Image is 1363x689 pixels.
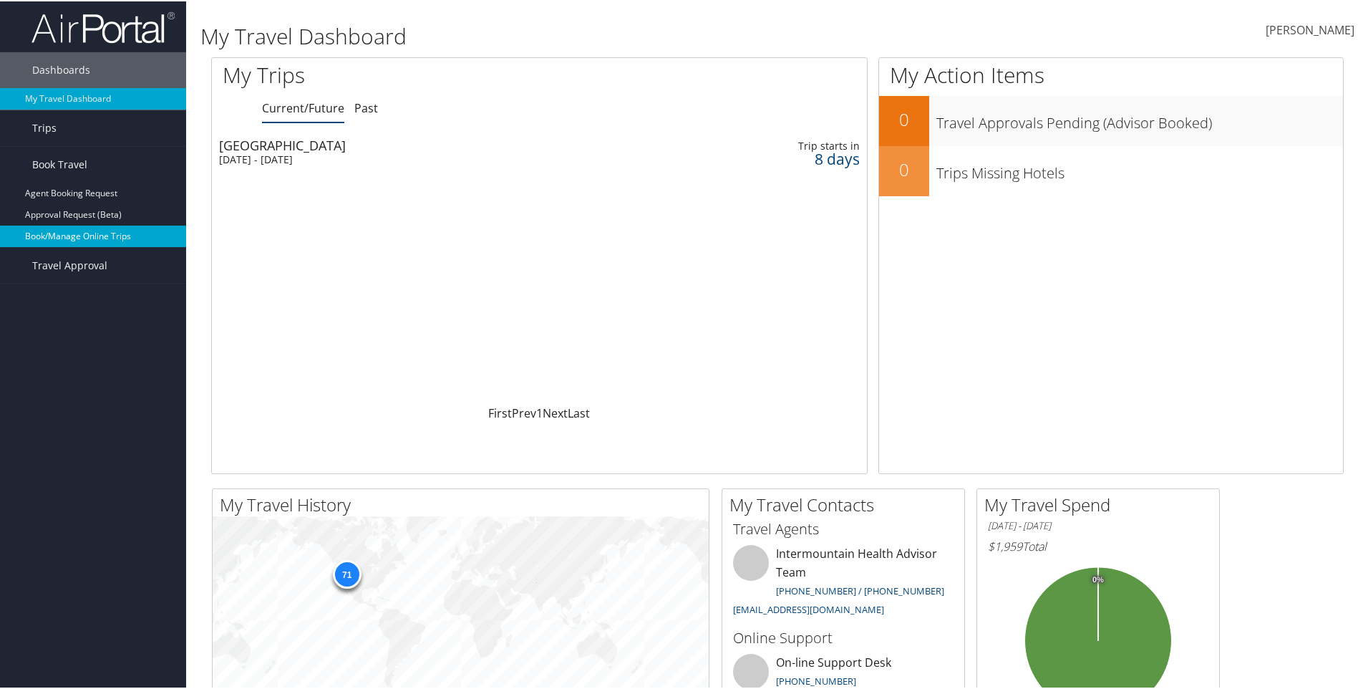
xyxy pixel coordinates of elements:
a: 0Travel Approvals Pending (Advisor Booked) [879,95,1343,145]
a: [EMAIL_ADDRESS][DOMAIN_NAME] [733,602,884,615]
h1: My Travel Dashboard [200,20,970,50]
img: airportal-logo.png [31,9,175,43]
tspan: 0% [1092,574,1104,583]
h1: My Action Items [879,59,1343,89]
a: First [488,404,512,420]
a: [PERSON_NAME] [1266,7,1354,52]
h6: Total [988,537,1208,553]
a: [PHONE_NUMBER] [776,673,856,686]
span: Travel Approval [32,246,107,282]
a: Last [568,404,590,420]
h6: [DATE] - [DATE] [988,518,1208,531]
span: Dashboards [32,51,90,87]
h3: Travel Agents [733,518,954,538]
h2: My Travel Contacts [729,491,964,516]
h2: 0 [879,106,929,130]
div: [DATE] - [DATE] [219,152,628,165]
h3: Travel Approvals Pending (Advisor Booked) [936,105,1343,132]
div: Trip starts in [715,138,860,151]
h3: Trips Missing Hotels [936,155,1343,182]
h3: Online Support [733,627,954,647]
a: Past [354,99,378,115]
a: Prev [512,404,536,420]
span: Trips [32,109,57,145]
div: [GEOGRAPHIC_DATA] [219,138,628,150]
a: Current/Future [262,99,344,115]
a: Next [543,404,568,420]
h2: My Travel Spend [984,491,1219,516]
a: 0Trips Missing Hotels [879,145,1343,195]
span: $1,959 [988,537,1022,553]
h2: 0 [879,156,929,180]
div: 8 days [715,151,860,164]
a: 1 [536,404,543,420]
span: Book Travel [32,145,87,181]
div: 71 [332,559,361,587]
h1: My Trips [223,59,583,89]
a: [PHONE_NUMBER] / [PHONE_NUMBER] [776,583,944,596]
li: Intermountain Health Advisor Team [726,544,961,620]
span: [PERSON_NAME] [1266,21,1354,37]
h2: My Travel History [220,491,709,516]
